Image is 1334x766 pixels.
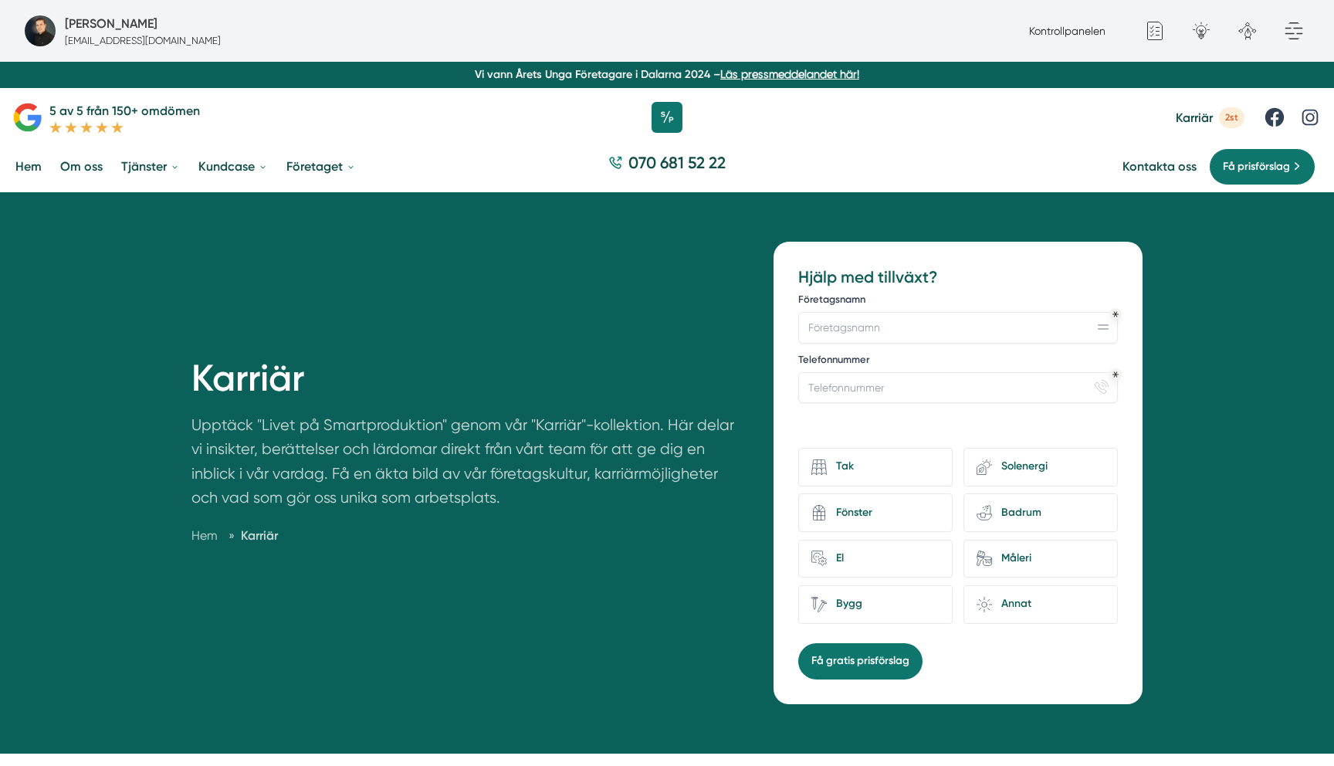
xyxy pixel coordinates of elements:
a: Kontakta oss [1122,159,1197,174]
h3: Hjälp med tillväxt? [798,266,1118,288]
a: 070 681 52 22 [602,151,732,181]
p: Upptäck "Livet på Smartproduktion" genom vår "Karriär"-kollektion. Här delar vi insikter, berätte... [191,413,736,518]
p: Vi vann Årets Unga Företagare i Dalarna 2024 – [6,66,1328,82]
a: Karriär 2st [1176,107,1244,128]
input: Telefonnummer [798,372,1118,403]
a: Kontrollpanelen [1029,25,1105,37]
a: Läs pressmeddelandet här! [720,68,859,80]
div: Obligatoriskt [1112,311,1119,317]
a: Tjänster [118,147,183,186]
a: Företaget [283,147,359,186]
img: foretagsbild-pa-smartproduktion-ett-foretag-i-dalarnas-lan-2023.jpg [25,15,56,46]
button: Få gratis prisförslag [798,643,923,679]
span: Få prisförslag [1223,158,1290,175]
nav: Breadcrumb [191,526,736,545]
label: Företagsnamn [798,293,1118,310]
span: 070 681 52 22 [628,151,726,174]
span: Karriär [1176,110,1213,125]
span: » [229,526,235,545]
p: [EMAIL_ADDRESS][DOMAIN_NAME] [65,33,221,48]
a: Kundcase [195,147,271,186]
a: Få prisförslag [1209,148,1315,185]
a: Hem [191,528,218,543]
input: Företagsnamn [798,312,1118,343]
h5: Super Administratör [65,14,157,33]
p: 5 av 5 från 150+ omdömen [49,101,200,120]
a: Hem [12,147,45,186]
div: Obligatoriskt [1112,371,1119,378]
h1: Karriär [191,356,736,413]
span: 2st [1219,107,1244,128]
a: Om oss [57,147,106,186]
a: Karriär [241,528,278,543]
label: Telefonnummer [798,353,1118,370]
